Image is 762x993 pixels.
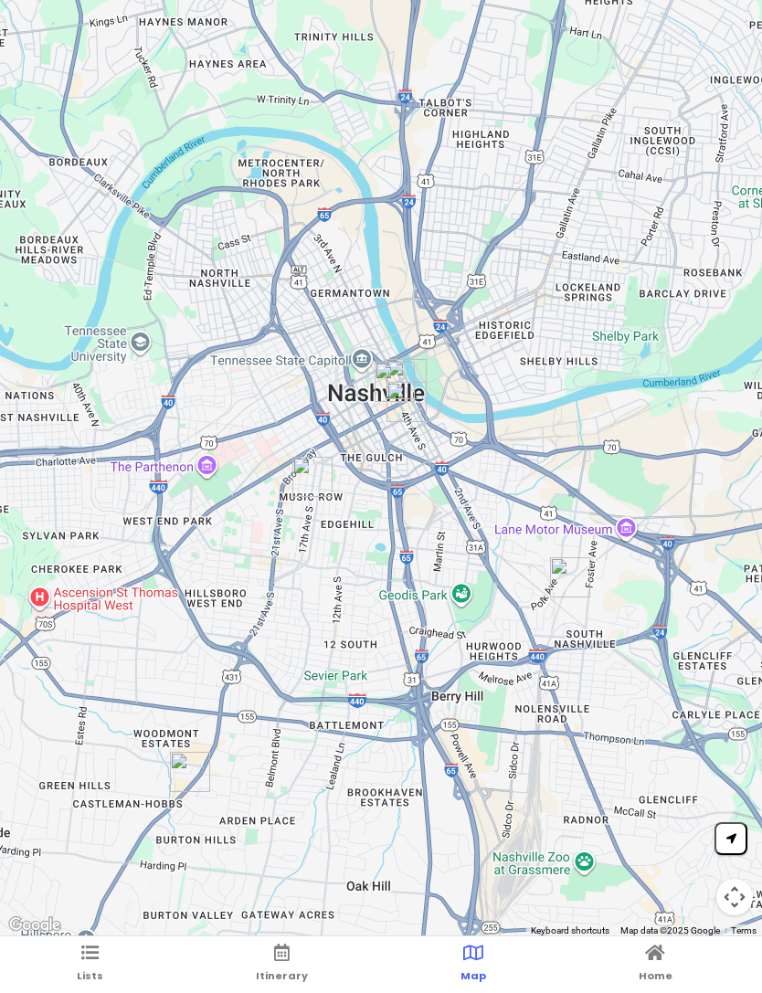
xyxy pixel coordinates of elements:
[77,936,103,993] a: Lists
[5,914,65,937] img: Google
[379,375,434,429] div: Country Music Hall of Fame and Museum
[639,936,672,993] a: Home
[639,968,672,983] span: Home
[731,925,757,935] a: Terms (opens in new tab)
[460,936,486,993] a: Map
[77,968,103,983] span: Lists
[543,550,598,605] div: Game Terminal
[716,879,753,915] button: Map camera controls
[256,968,308,983] span: Itinerary
[367,354,422,409] div: Ryman Auditorium
[620,925,720,935] span: Map data ©2025 Google
[163,745,217,799] div: The Bluebird Cafe
[5,914,65,937] a: Open this area in Google Maps (opens a new window)
[531,924,609,937] button: Keyboard shortcuts
[460,968,486,983] span: Map
[256,936,308,993] a: Itinerary
[379,352,434,407] div: Ole Red
[285,449,340,504] div: Music Row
